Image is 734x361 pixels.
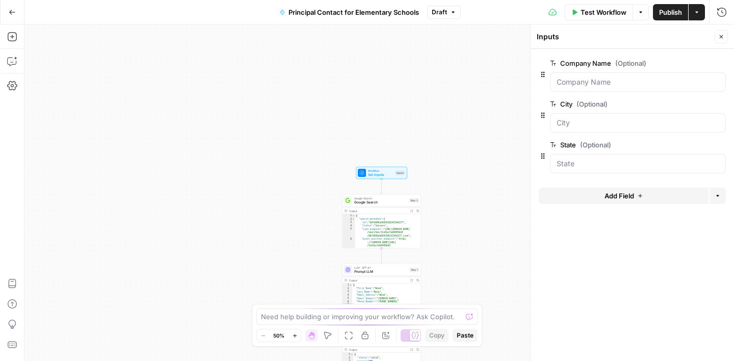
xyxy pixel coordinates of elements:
span: Principal Contact for Elementary Schools [289,7,419,17]
label: Company Name [550,58,668,68]
button: Add Field [539,188,709,204]
span: (Optional) [576,99,608,109]
div: 2 [343,356,354,360]
div: Output [349,278,407,282]
span: Toggle code folding, rows 1 through 7 [349,283,352,287]
span: Add Field [605,191,634,201]
span: LLM · GPT-4.1 [354,266,408,270]
span: Paste [457,331,474,340]
button: Draft [427,6,461,19]
span: Toggle code folding, rows 1 through 202 [352,214,355,218]
div: Output [349,348,407,352]
span: Set Inputs [368,172,394,177]
div: 1 [343,214,355,218]
span: Toggle code folding, rows 2 through 12 [352,218,355,221]
label: City [550,99,668,109]
span: Publish [659,7,682,17]
g: Edge from step_2 to step_1 [381,248,382,263]
div: 3 [343,290,353,294]
div: 2 [343,218,355,221]
div: 4 [343,224,355,228]
span: (Optional) [580,140,611,150]
g: Edge from start to step_2 [381,179,382,194]
div: 2 [343,287,353,291]
span: Copy [429,331,444,340]
span: Google Search [354,196,407,200]
div: 1 [343,353,354,356]
span: 50% [273,331,284,340]
button: Copy [425,329,449,342]
button: Paste [453,329,478,342]
div: LLM · GPT-4.1Prompt LLMStep 1Output{ "First_Name":"None", "Last_Name":"None", "Email_Address":"No... [342,264,421,318]
div: Inputs [537,32,712,42]
span: (Optional) [615,58,646,68]
button: Test Workflow [565,4,633,20]
span: Toggle code folding, rows 1 through 44 [351,353,354,356]
span: Workflow [368,169,394,173]
div: Inputs [396,171,405,175]
div: 4 [343,294,353,297]
input: State [557,159,719,169]
div: 6 [343,238,355,254]
div: Step 1 [410,268,419,272]
input: Company Name [557,77,719,87]
span: Google Search [354,200,407,205]
div: 5 [343,227,355,238]
button: Principal Contact for Elementary Schools [273,4,425,20]
div: Output [349,209,407,213]
div: 3 [343,221,355,224]
div: 7 [343,303,353,307]
div: 5 [343,297,353,300]
span: Draft [432,8,447,17]
div: Step 2 [409,198,419,203]
span: Prompt LLM [354,269,408,274]
div: Google SearchGoogle SearchStep 2Output{ "search_metadata":{ "id":"687d095a560433824234d377", "sta... [342,194,421,248]
span: Test Workflow [581,7,626,17]
div: WorkflowSet InputsInputs [342,167,421,179]
label: State [550,140,668,150]
input: City [557,118,719,128]
div: 6 [343,300,353,304]
div: 1 [343,283,353,287]
button: Publish [653,4,688,20]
